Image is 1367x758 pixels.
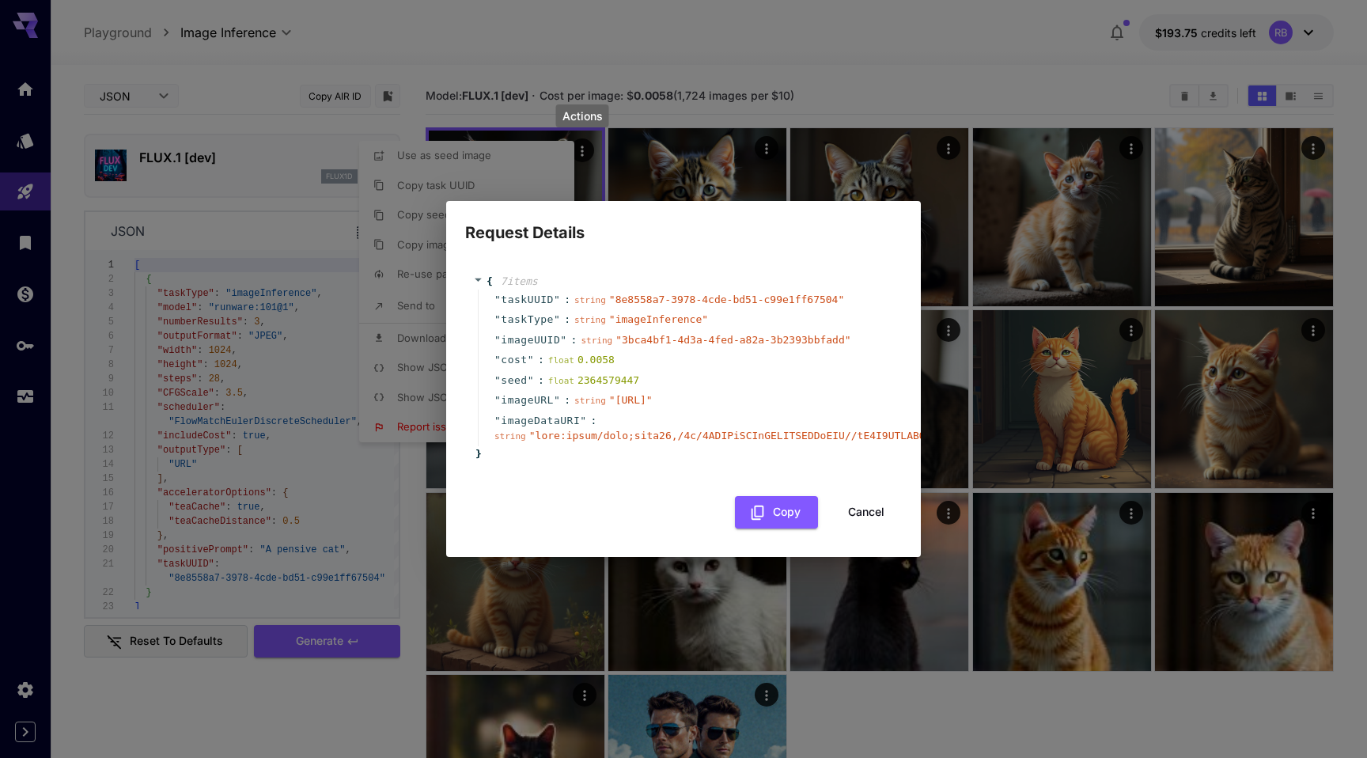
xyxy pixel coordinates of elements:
[548,373,639,388] div: 2364579447
[574,295,606,305] span: string
[564,392,570,408] span: :
[473,446,482,462] span: }
[501,413,580,429] span: imageDataURI
[528,354,534,366] span: "
[591,413,597,429] span: :
[446,201,921,245] h2: Request Details
[574,315,606,325] span: string
[501,392,554,408] span: imageURL
[494,415,501,426] span: "
[487,274,493,290] span: {
[580,415,586,426] span: "
[501,292,554,308] span: taskUUID
[501,312,554,328] span: taskType
[560,334,566,346] span: "
[564,292,570,308] span: :
[494,374,501,386] span: "
[564,312,570,328] span: :
[571,332,577,348] span: :
[494,431,526,442] span: string
[581,335,612,346] span: string
[501,373,527,388] span: seed
[574,396,606,406] span: string
[548,355,574,366] span: float
[554,313,560,325] span: "
[494,294,501,305] span: "
[609,313,708,325] span: " imageInference "
[735,496,818,529] button: Copy
[615,334,850,346] span: " 3bca4bf1-4d3a-4fed-a82a-3b2393bbfadd "
[831,496,902,529] button: Cancel
[494,313,501,325] span: "
[538,352,544,368] span: :
[548,376,574,386] span: float
[494,334,501,346] span: "
[528,374,534,386] span: "
[538,373,544,388] span: :
[556,104,609,127] div: Actions
[554,394,560,406] span: "
[548,352,615,368] div: 0.0058
[554,294,560,305] span: "
[494,394,501,406] span: "
[609,394,653,406] span: " [URL] "
[609,294,844,305] span: " 8e8558a7-3978-4cde-bd51-c99e1ff67504 "
[501,275,538,287] span: 7 item s
[494,354,501,366] span: "
[501,332,560,348] span: imageUUID
[501,352,527,368] span: cost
